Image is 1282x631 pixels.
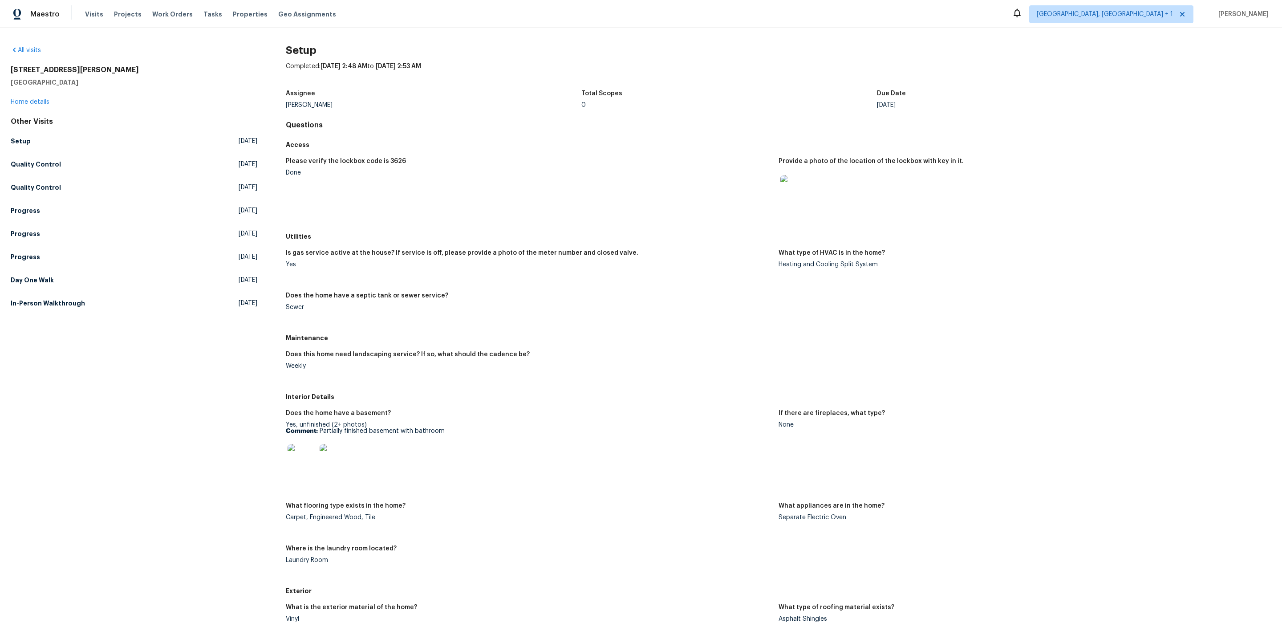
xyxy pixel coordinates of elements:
[286,392,1271,401] h5: Interior Details
[11,65,257,74] h2: [STREET_ADDRESS][PERSON_NAME]
[11,160,61,169] h5: Quality Control
[286,121,1271,130] h4: Questions
[286,363,771,369] div: Weekly
[286,428,318,434] b: Comment:
[11,203,257,219] a: Progress[DATE]
[286,503,406,509] h5: What flooring type exists in the home?
[286,140,1271,149] h5: Access
[239,183,257,192] span: [DATE]
[320,63,367,69] span: [DATE] 2:48 AM
[239,276,257,285] span: [DATE]
[11,206,40,215] h5: Progress
[779,503,884,509] h5: What appliances are in the home?
[779,616,1264,622] div: Asphalt Shingles
[11,133,257,149] a: Setup[DATE]
[11,295,257,311] a: In-Person Walkthrough[DATE]
[286,428,771,434] p: Partially finished basement with bathroom
[286,351,530,358] h5: Does this home need landscaping service? If so, what should the cadence be?
[286,232,1271,241] h5: Utilities
[286,422,771,478] div: Yes, unfinished (2+ photos)
[286,170,771,176] div: Done
[286,250,638,256] h5: Is gas service active at the house? If service is off, please provide a photo of the meter number...
[152,10,193,19] span: Work Orders
[779,261,1264,268] div: Heating and Cooling Split System
[779,250,885,256] h5: What type of HVAC is in the home?
[11,249,257,265] a: Progress[DATE]
[779,514,1264,521] div: Separate Electric Oven
[376,63,421,69] span: [DATE] 2:53 AM
[239,299,257,308] span: [DATE]
[286,102,581,108] div: [PERSON_NAME]
[286,410,391,416] h5: Does the home have a basement?
[11,276,54,285] h5: Day One Walk
[11,78,257,87] h5: [GEOGRAPHIC_DATA]
[11,179,257,195] a: Quality Control[DATE]
[11,252,40,261] h5: Progress
[11,137,31,146] h5: Setup
[203,11,222,17] span: Tasks
[286,546,397,552] h5: Where is the laundry room located?
[278,10,336,19] span: Geo Assignments
[11,183,61,192] h5: Quality Control
[286,616,771,622] div: Vinyl
[11,117,257,126] div: Other Visits
[286,557,771,563] div: Laundry Room
[286,586,1271,595] h5: Exterior
[877,90,906,97] h5: Due Date
[11,226,257,242] a: Progress[DATE]
[286,514,771,521] div: Carpet, Engineered Wood, Tile
[30,10,60,19] span: Maestro
[11,299,85,308] h5: In-Person Walkthrough
[581,102,877,108] div: 0
[85,10,103,19] span: Visits
[286,158,406,164] h5: Please verify the lockbox code is 3626
[1215,10,1269,19] span: [PERSON_NAME]
[779,604,894,611] h5: What type of roofing material exists?
[11,272,257,288] a: Day One Walk[DATE]
[286,261,771,268] div: Yes
[11,229,40,238] h5: Progress
[11,156,257,172] a: Quality Control[DATE]
[286,604,417,611] h5: What is the exterior material of the home?
[779,410,885,416] h5: If there are fireplaces, what type?
[286,304,771,310] div: Sewer
[114,10,142,19] span: Projects
[239,160,257,169] span: [DATE]
[11,99,49,105] a: Home details
[286,46,1271,55] h2: Setup
[286,90,315,97] h5: Assignee
[779,422,1264,428] div: None
[286,334,1271,342] h5: Maintenance
[11,47,41,53] a: All visits
[286,293,448,299] h5: Does the home have a septic tank or sewer service?
[779,158,964,164] h5: Provide a photo of the location of the lockbox with key in it.
[233,10,268,19] span: Properties
[581,90,622,97] h5: Total Scopes
[286,62,1271,85] div: Completed: to
[1037,10,1173,19] span: [GEOGRAPHIC_DATA], [GEOGRAPHIC_DATA] + 1
[877,102,1172,108] div: [DATE]
[239,206,257,215] span: [DATE]
[239,137,257,146] span: [DATE]
[239,252,257,261] span: [DATE]
[239,229,257,238] span: [DATE]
